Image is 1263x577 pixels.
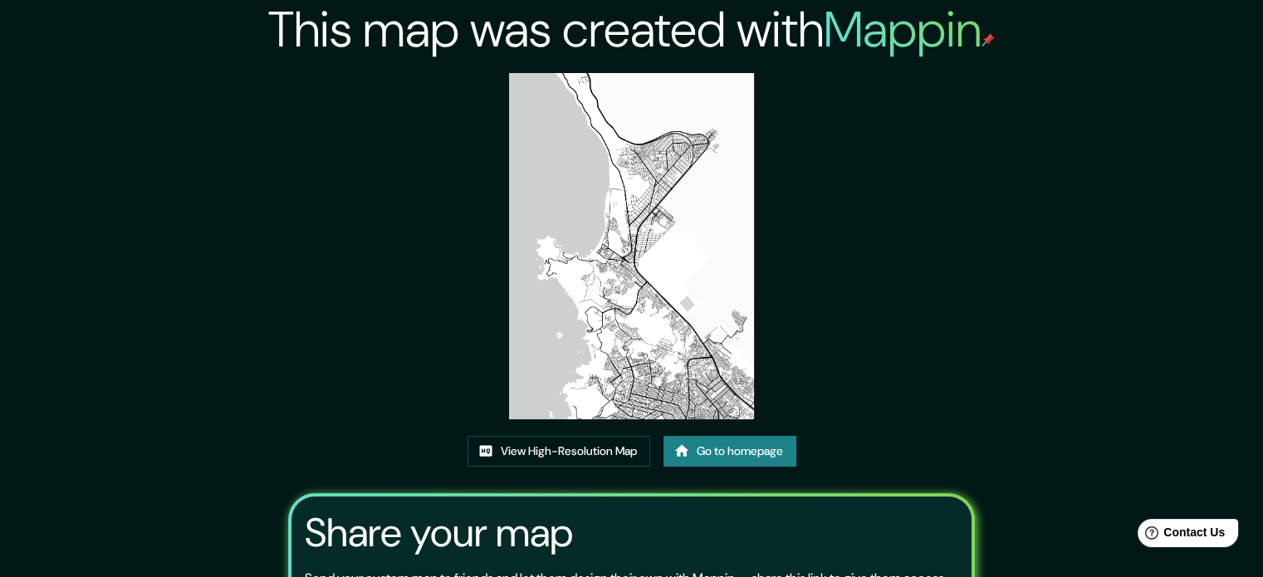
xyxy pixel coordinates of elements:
[982,33,995,46] img: mappin-pin
[663,436,796,467] a: Go to homepage
[305,510,573,556] h3: Share your map
[509,73,754,419] img: created-map
[1115,512,1245,559] iframe: Help widget launcher
[468,436,650,467] a: View High-Resolution Map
